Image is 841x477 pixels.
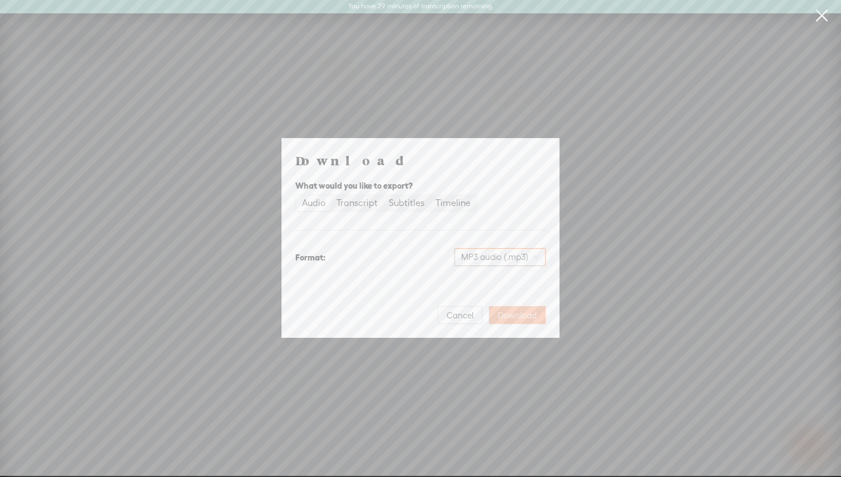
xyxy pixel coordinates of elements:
[461,249,539,265] span: MP3 audio (.mp3)
[447,310,473,321] span: Cancel
[295,251,325,264] div: Format:
[295,152,546,169] h4: Download
[389,195,424,211] div: Subtitles
[438,306,482,324] button: Cancel
[302,195,325,211] div: Audio
[498,310,537,321] span: Download
[295,179,546,193] div: What would you like to export?
[337,195,378,211] div: Transcript
[489,306,546,324] button: Download
[295,194,477,212] div: segmented control
[436,195,471,211] div: Timeline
